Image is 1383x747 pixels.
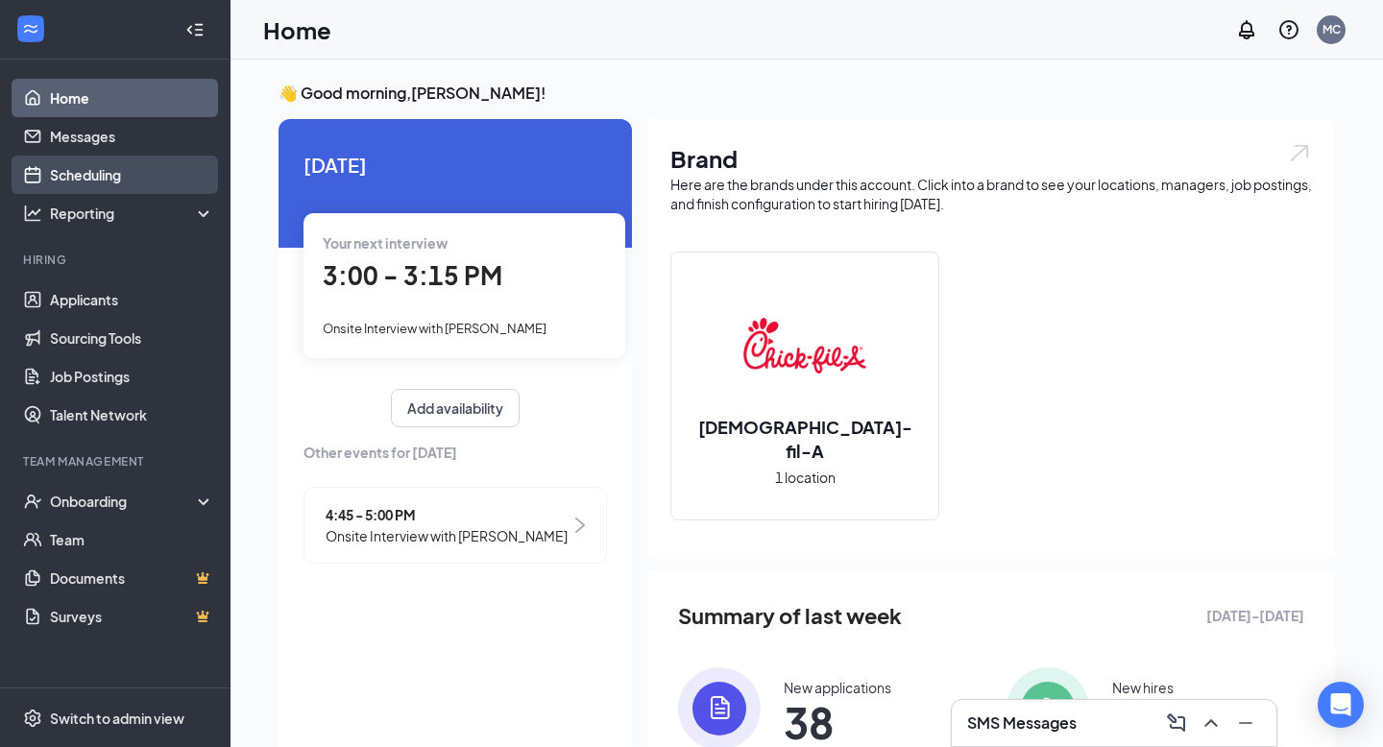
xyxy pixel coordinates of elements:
[678,599,902,633] span: Summary of last week
[50,204,215,223] div: Reporting
[743,284,866,407] img: Chick-fil-A
[303,150,607,180] span: [DATE]
[784,705,891,739] span: 38
[784,678,891,697] div: New applications
[1161,708,1192,738] button: ComposeMessage
[1234,711,1257,735] svg: Minimize
[1277,18,1300,41] svg: QuestionInfo
[50,709,184,728] div: Switch to admin view
[50,357,214,396] a: Job Postings
[50,492,198,511] div: Onboarding
[23,252,210,268] div: Hiring
[263,13,331,46] h1: Home
[671,415,938,463] h2: [DEMOGRAPHIC_DATA]-fil-A
[670,142,1312,175] h1: Brand
[50,319,214,357] a: Sourcing Tools
[50,117,214,156] a: Messages
[50,597,214,636] a: SurveysCrown
[1206,605,1304,626] span: [DATE] - [DATE]
[50,559,214,597] a: DocumentsCrown
[50,396,214,434] a: Talent Network
[50,156,214,194] a: Scheduling
[323,234,448,252] span: Your next interview
[23,492,42,511] svg: UserCheck
[326,504,568,525] span: 4:45 - 5:00 PM
[21,19,40,38] svg: WorkstreamLogo
[670,175,1312,213] div: Here are the brands under this account. Click into a brand to see your locations, managers, job p...
[1196,708,1226,738] button: ChevronUp
[23,453,210,470] div: Team Management
[50,280,214,319] a: Applicants
[279,83,1335,104] h3: 👋 Good morning, [PERSON_NAME] !
[1287,142,1312,164] img: open.6027fd2a22e1237b5b06.svg
[1112,678,1174,697] div: New hires
[323,259,502,291] span: 3:00 - 3:15 PM
[391,389,520,427] button: Add availability
[326,525,568,546] span: Onsite Interview with [PERSON_NAME]
[303,442,607,463] span: Other events for [DATE]
[775,467,836,488] span: 1 location
[50,520,214,559] a: Team
[1165,711,1188,735] svg: ComposeMessage
[185,20,205,39] svg: Collapse
[1322,21,1341,37] div: MC
[1230,708,1261,738] button: Minimize
[323,321,546,336] span: Onsite Interview with [PERSON_NAME]
[967,712,1077,734] h3: SMS Messages
[23,204,42,223] svg: Analysis
[1235,18,1258,41] svg: Notifications
[23,709,42,728] svg: Settings
[50,79,214,117] a: Home
[1200,711,1223,735] svg: ChevronUp
[1318,682,1364,728] div: Open Intercom Messenger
